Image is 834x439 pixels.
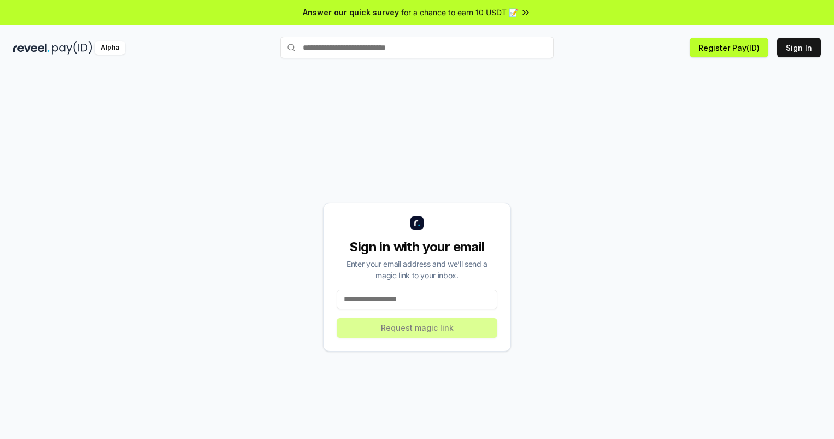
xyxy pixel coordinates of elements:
img: logo_small [410,216,424,230]
button: Sign In [777,38,821,57]
img: reveel_dark [13,41,50,55]
span: Answer our quick survey [303,7,399,18]
img: pay_id [52,41,92,55]
div: Enter your email address and we’ll send a magic link to your inbox. [337,258,497,281]
span: for a chance to earn 10 USDT 📝 [401,7,518,18]
button: Register Pay(ID) [690,38,768,57]
div: Alpha [95,41,125,55]
div: Sign in with your email [337,238,497,256]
